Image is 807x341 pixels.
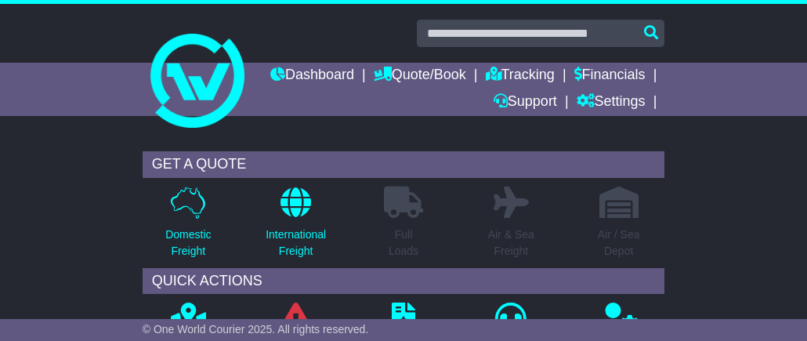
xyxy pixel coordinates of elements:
p: Air / Sea Depot [598,227,640,259]
p: International Freight [266,227,326,259]
a: Tracking [486,63,555,89]
p: Domestic Freight [165,227,211,259]
a: Financials [574,63,646,89]
a: InternationalFreight [265,186,327,268]
a: Settings [577,89,646,116]
p: Air & Sea Freight [488,227,534,259]
p: Full Loads [384,227,423,259]
span: © One World Courier 2025. All rights reserved. [143,323,369,336]
a: Quote/Book [374,63,466,89]
div: GET A QUOTE [143,151,665,178]
div: QUICK ACTIONS [143,268,665,295]
a: Dashboard [270,63,354,89]
a: Support [494,89,557,116]
a: DomesticFreight [165,186,212,268]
